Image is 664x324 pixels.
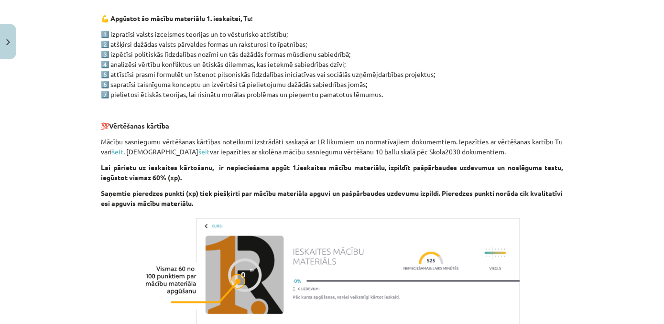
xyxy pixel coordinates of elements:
strong: 💪 Apgūstot šo mācību materiālu 1. ieskaitei, Tu: [101,14,253,22]
a: šeit [199,147,210,156]
p: 💯 [101,121,563,131]
a: šeit [112,147,124,156]
strong: Lai pārietu uz ieskaites kārtošanu, ir nepieciešams apgūt 1.ieskaites mācību materiālu, izpildīt ... [101,163,563,182]
p: 1️⃣ izpratīsi valsts izcelsmes teorijas un to vēsturisko attīstību; 2️⃣ atšķirsi dažādas valsts p... [101,29,563,99]
strong: Vērtēšanas kārtība [109,121,170,130]
strong: Saņemtie pieredzes punkti (xp) tiek piešķirti par mācību materiāla apguvi un pašpārbaudes uzdevum... [101,189,563,207]
img: icon-close-lesson-0947bae3869378f0d4975bcd49f059093ad1ed9edebbc8119c70593378902aed.svg [6,39,10,45]
p: Mācību sasniegumu vērtēšanas kārtības noteikumi izstrādāti saskaņā ar LR likumiem un normatīvajie... [101,137,563,157]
